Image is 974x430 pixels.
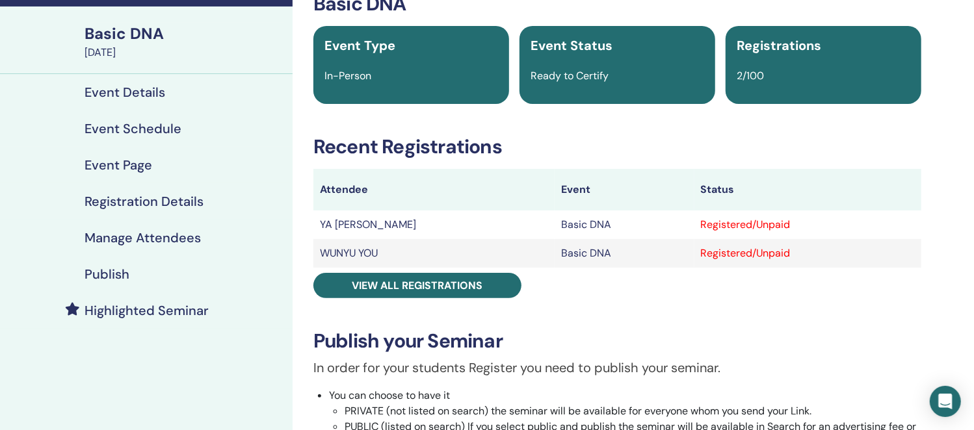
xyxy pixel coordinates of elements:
td: Basic DNA [555,239,694,268]
td: WUNYU YOU [313,239,555,268]
span: Registrations [737,37,821,54]
a: Basic DNA[DATE] [77,23,293,60]
span: In-Person [324,69,371,82]
span: View all registrations [352,279,483,292]
h4: Registration Details [85,194,204,209]
div: Registered/Unpaid [701,217,915,233]
h3: Publish your Seminar [313,329,921,353]
td: YA [PERSON_NAME] [313,210,555,239]
a: View all registrations [313,273,521,298]
p: In order for your students Register you need to publish your seminar. [313,358,921,377]
div: Open Intercom Messenger [930,386,961,417]
h4: Manage Attendees [85,230,201,246]
h4: Publish [85,266,129,282]
h4: Event Schedule [85,121,181,136]
h4: Event Page [85,157,152,173]
li: PRIVATE (not listed on search) the seminar will be available for everyone whom you send your Link. [345,403,921,419]
h4: Highlighted Seminar [85,303,209,318]
span: Event Status [531,37,612,54]
div: [DATE] [85,45,285,60]
th: Attendee [313,169,555,210]
span: Event Type [324,37,395,54]
h4: Event Details [85,84,165,100]
div: Basic DNA [85,23,285,45]
div: Registered/Unpaid [701,246,915,261]
td: Basic DNA [555,210,694,239]
th: Event [555,169,694,210]
h3: Recent Registrations [313,135,921,158]
th: Status [694,169,921,210]
span: Ready to Certify [531,69,609,82]
span: 2/100 [737,69,764,82]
